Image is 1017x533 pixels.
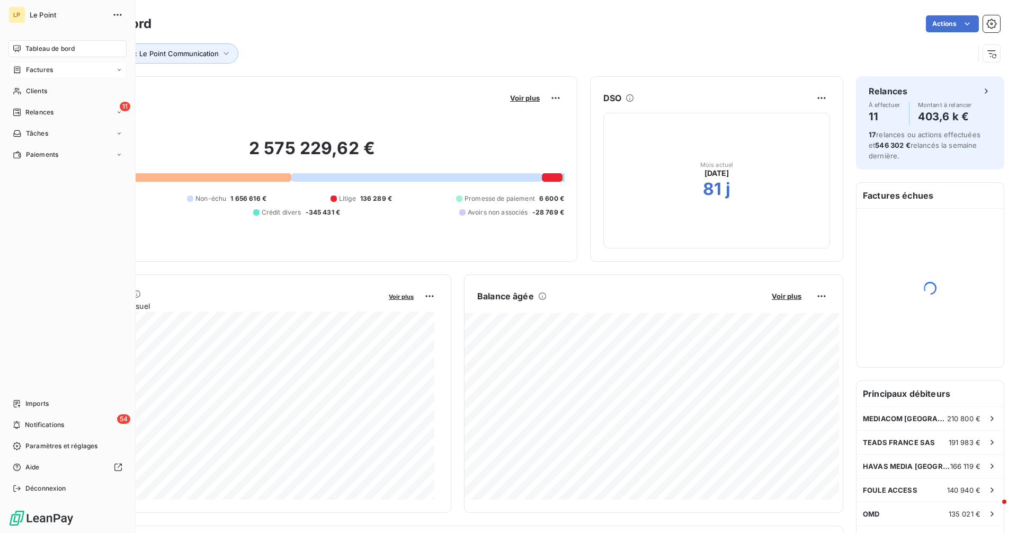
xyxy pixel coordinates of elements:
[950,462,980,470] span: 166 119 €
[949,510,980,518] span: 135 021 €
[477,290,534,303] h6: Balance âgée
[8,459,127,476] a: Aide
[8,6,25,23] div: LP
[704,168,729,179] span: [DATE]
[869,108,900,125] h4: 11
[863,414,947,423] span: MEDIACOM [GEOGRAPHIC_DATA]/TMPF
[603,92,621,104] h6: DSO
[306,208,341,217] span: -345 431 €
[532,208,564,217] span: -28 769 €
[918,102,972,108] span: Montant à relancer
[386,291,417,301] button: Voir plus
[857,381,1004,406] h6: Principaux débiteurs
[8,510,74,527] img: Logo LeanPay
[25,420,64,430] span: Notifications
[465,194,535,203] span: Promesse de paiement
[869,130,980,160] span: relances ou actions effectuées et relancés la semaine dernière.
[769,291,805,301] button: Voir plus
[30,11,106,19] span: Le Point
[857,183,1004,208] h6: Factures échues
[703,179,721,200] h2: 81
[114,49,219,58] span: Entité : Le Point Communication
[869,85,907,97] h6: Relances
[918,108,972,125] h4: 403,6 k €
[949,438,980,447] span: 191 983 €
[700,162,734,168] span: Mois actuel
[60,300,381,312] span: Chiffre d'affaires mensuel
[60,138,564,170] h2: 2 575 229,62 €
[26,86,47,96] span: Clients
[25,399,49,408] span: Imports
[507,93,543,103] button: Voir plus
[947,414,980,423] span: 210 800 €
[510,94,540,102] span: Voir plus
[26,150,58,159] span: Paiements
[875,141,910,149] span: 546 302 €
[869,102,900,108] span: À effectuer
[99,43,238,64] button: Entité : Le Point Communication
[25,463,40,472] span: Aide
[25,484,66,493] span: Déconnexion
[468,208,528,217] span: Avoirs non associés
[389,293,414,300] span: Voir plus
[339,194,356,203] span: Litige
[539,194,564,203] span: 6 600 €
[863,462,950,470] span: HAVAS MEDIA [GEOGRAPHIC_DATA]
[863,438,935,447] span: TEADS FRANCE SAS
[26,65,53,75] span: Factures
[25,44,75,54] span: Tableau de bord
[360,194,392,203] span: 136 289 €
[869,130,876,139] span: 17
[863,486,917,494] span: FOULE ACCESS
[863,510,879,518] span: OMD
[947,486,980,494] span: 140 940 €
[195,194,226,203] span: Non-échu
[25,441,97,451] span: Paramètres et réglages
[981,497,1006,522] iframe: Intercom live chat
[25,108,53,117] span: Relances
[117,414,130,424] span: 54
[230,194,266,203] span: 1 656 616 €
[772,292,801,300] span: Voir plus
[26,129,48,138] span: Tâches
[926,15,979,32] button: Actions
[120,102,130,111] span: 11
[262,208,301,217] span: Crédit divers
[726,179,730,200] h2: j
